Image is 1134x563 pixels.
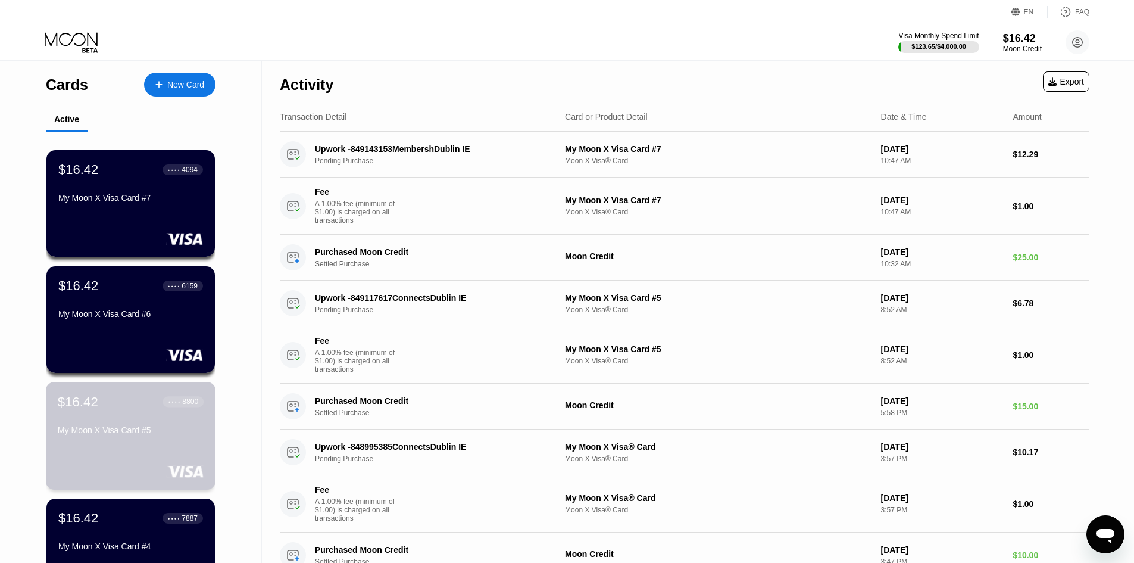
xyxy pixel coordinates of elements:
[881,396,1004,406] div: [DATE]
[565,344,871,354] div: My Moon X Visa Card #5
[315,485,398,494] div: Fee
[280,430,1089,475] div: Upwork -848995385ConnectsDublin IEPending PurchaseMy Moon X Visa® CardMoon X Visa® Card[DATE]3:57...
[881,293,1004,303] div: [DATE]
[1024,8,1034,16] div: EN
[315,545,546,555] div: Purchased Moon Credit
[315,455,563,463] div: Pending Purchase
[1013,201,1089,211] div: $1.00
[1048,6,1089,18] div: FAQ
[565,208,871,216] div: Moon X Visa® Card
[898,32,979,40] div: Visa Monthly Spend Limit
[315,144,546,154] div: Upwork -849143153MembershDublin IE
[144,73,215,97] div: New Card
[911,43,966,50] div: $123.65 / $4,000.00
[46,382,215,489] div: $16.42● ● ● ●8800My Moon X Visa Card #5
[182,166,198,174] div: 4094
[881,409,1004,417] div: 5:58 PM
[1048,77,1084,86] div: Export
[58,394,98,409] div: $16.42
[315,293,546,303] div: Upwork -849117617ConnectsDublin IE
[565,144,871,154] div: My Moon X Visa Card #7
[54,114,79,124] div: Active
[881,112,927,122] div: Date & Time
[898,32,979,53] div: Visa Monthly Spend Limit$123.65/$4,000.00
[58,542,203,551] div: My Moon X Visa Card #4
[1043,71,1089,92] div: Export
[315,187,398,197] div: Fee
[565,506,871,514] div: Moon X Visa® Card
[46,76,88,94] div: Cards
[881,157,1004,165] div: 10:47 AM
[280,475,1089,533] div: FeeA 1.00% fee (minimum of $1.00) is charged on all transactionsMy Moon X Visa® CardMoon X Visa® ...
[1003,45,1042,53] div: Moon Credit
[168,400,180,403] div: ● ● ● ●
[280,76,333,94] div: Activity
[315,247,546,257] div: Purchased Moon Credit
[881,144,1004,154] div: [DATE]
[1003,32,1042,53] div: $16.42Moon Credit
[280,178,1089,235] div: FeeA 1.00% fee (minimum of $1.00) is charged on all transactionsMy Moon X Visa Card #7Moon X Visa...
[565,293,871,303] div: My Moon X Visa Card #5
[315,442,546,452] div: Upwork -848995385ConnectsDublin IE
[46,266,215,373] div: $16.42● ● ● ●6159My Moon X Visa Card #6
[565,157,871,165] div: Moon X Visa® Card
[881,442,1004,452] div: [DATE]
[58,278,98,294] div: $16.42
[315,497,404,522] div: A 1.00% fee (minimum of $1.00) is charged on all transactions
[565,455,871,463] div: Moon X Visa® Card
[565,442,871,452] div: My Moon X Visa® Card
[1013,447,1089,457] div: $10.17
[565,195,871,205] div: My Moon X Visa Card #7
[182,514,198,522] div: 7887
[1013,150,1089,159] div: $12.29
[280,235,1089,281] div: Purchased Moon CreditSettled PurchaseMoon Credit[DATE]10:32 AM$25.00
[315,260,563,268] div: Settled Purchase
[1003,32,1042,45] div: $16.42
[565,306,871,314] div: Moon X Visa® Card
[881,506,1004,514] div: 3:57 PM
[881,455,1004,463] div: 3:57 PM
[1013,112,1041,122] div: Amount
[1013,298,1089,308] div: $6.78
[881,260,1004,268] div: 10:32 AM
[881,195,1004,205] div: [DATE]
[58,425,204,435] div: My Moon X Visa Card #5
[1075,8,1089,16] div: FAQ
[1013,499,1089,509] div: $1.00
[1013,253,1089,262] div: $25.00
[182,397,198,406] div: 8800
[881,247,1004,257] div: [DATE]
[565,357,871,365] div: Moon X Visa® Card
[565,251,871,261] div: Moon Credit
[881,545,1004,555] div: [DATE]
[315,336,398,346] div: Fee
[315,157,563,165] div: Pending Purchase
[881,306,1004,314] div: 8:52 AM
[1086,515,1124,553] iframe: Button to launch messaging window
[881,357,1004,365] div: 8:52 AM
[46,150,215,257] div: $16.42● ● ● ●4094My Moon X Visa Card #7
[58,193,203,203] div: My Moon X Visa Card #7
[565,112,648,122] div: Card or Product Detail
[280,326,1089,384] div: FeeA 1.00% fee (minimum of $1.00) is charged on all transactionsMy Moon X Visa Card #5Moon X Visa...
[168,284,180,288] div: ● ● ● ●
[315,409,563,417] div: Settled Purchase
[280,281,1089,326] div: Upwork -849117617ConnectsDublin IEPending PurchaseMy Moon X Visa Card #5Moon X Visa® Card[DATE]8:...
[315,306,563,314] div: Pending Purchase
[881,493,1004,503] div: [DATE]
[58,309,203,319] div: My Moon X Visa Card #6
[565,549,871,559] div: Moon Credit
[167,80,204,90] div: New Card
[58,511,98,526] div: $16.42
[315,349,404,374] div: A 1.00% fee (minimum of $1.00) is charged on all transactions
[565,400,871,410] div: Moon Credit
[315,200,404,225] div: A 1.00% fee (minimum of $1.00) is charged on all transactions
[280,112,346,122] div: Transaction Detail
[1013,402,1089,411] div: $15.00
[168,168,180,172] div: ● ● ● ●
[182,282,198,290] div: 6159
[1013,350,1089,360] div: $1.00
[280,132,1089,178] div: Upwork -849143153MembershDublin IEPending PurchaseMy Moon X Visa Card #7Moon X Visa® Card[DATE]10...
[280,384,1089,430] div: Purchased Moon CreditSettled PurchaseMoon Credit[DATE]5:58 PM$15.00
[565,493,871,503] div: My Moon X Visa® Card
